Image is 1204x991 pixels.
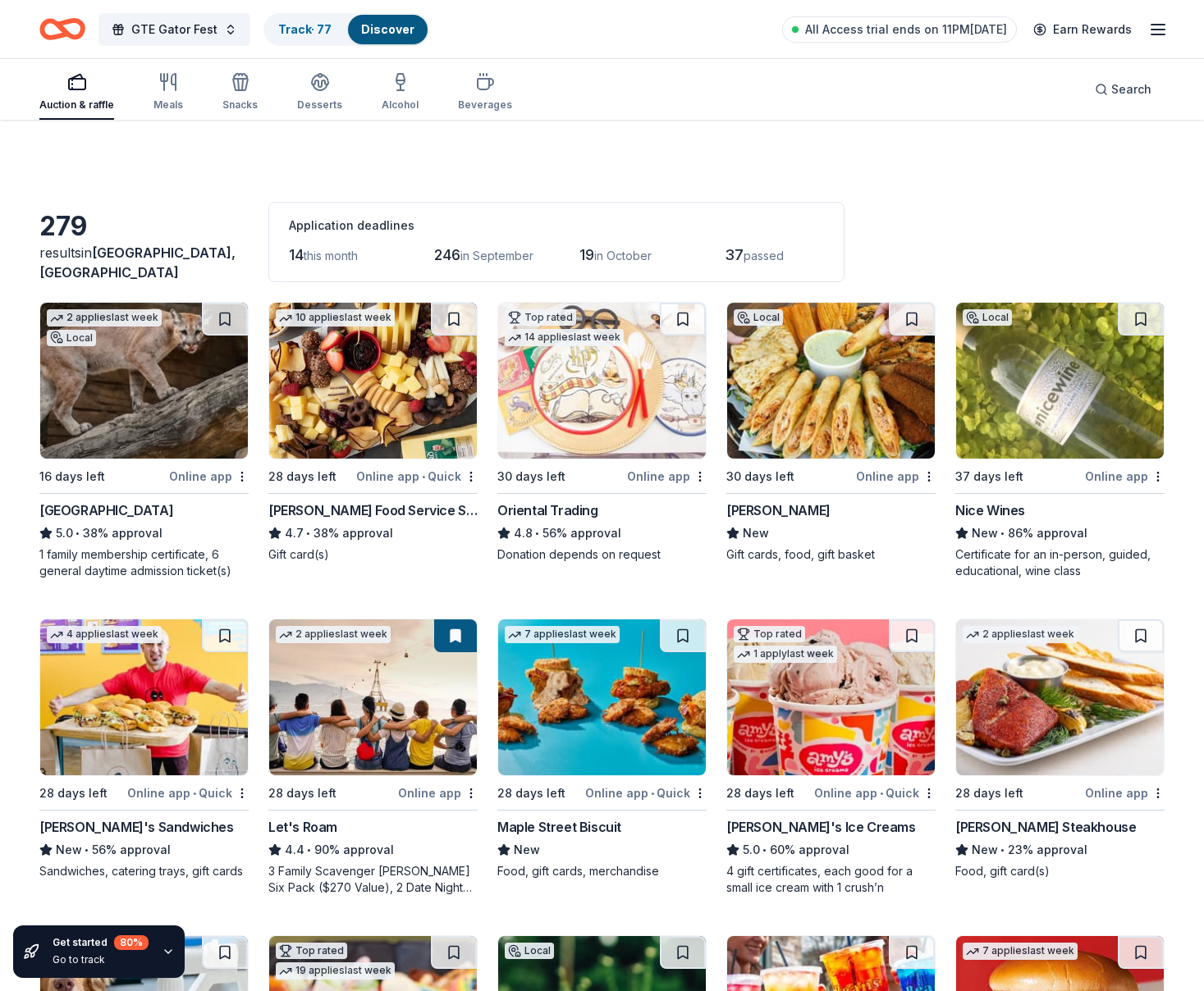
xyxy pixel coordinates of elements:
a: Home [39,10,85,48]
button: Meals [153,66,183,120]
div: Online app Quick [356,466,478,486]
div: 28 days left [268,467,336,486]
a: Image for Let's Roam2 applieslast week28 days leftOnline appLet's Roam4.4•90% approval3 Family Sc... [268,619,478,896]
div: results [39,243,249,282]
span: New [56,840,82,860]
span: 4.4 [285,840,304,860]
div: [PERSON_NAME]'s Ice Creams [726,817,916,837]
a: Image for Nice WinesLocal37 days leftOnline appNice WinesNew•86% approvalCertificate for an in-pe... [955,302,1165,579]
div: 7 applies last week [963,943,1078,960]
div: 56% approval [39,840,249,860]
span: • [422,470,425,483]
button: GTE Gator Fest [98,13,250,46]
a: Discover [361,22,414,36]
div: Desserts [297,98,342,112]
div: Meals [153,98,183,112]
div: Online app [1085,466,1165,486]
div: 23% approval [955,840,1165,860]
div: Local [47,330,96,346]
div: Get started [53,935,149,950]
span: 5.0 [56,523,73,543]
div: Online app [856,466,936,486]
div: 38% approval [268,523,478,543]
span: • [76,527,80,540]
div: 14 applies last week [505,329,624,346]
div: 1 family membership certificate, 6 general daytime admission ticket(s) [39,546,249,579]
div: Online app [1085,783,1165,803]
span: in [39,244,236,281]
div: Local [963,309,1012,326]
button: Alcohol [382,66,419,120]
div: Online app Quick [814,783,936,803]
div: [GEOGRAPHIC_DATA] [39,500,173,520]
div: 28 days left [268,783,336,803]
span: 4.7 [285,523,304,543]
button: Snacks [222,66,258,120]
span: New [972,523,998,543]
div: Sandwiches, catering trays, gift cards [39,863,249,879]
div: Beverages [458,98,512,112]
div: Top rated [276,943,347,959]
span: 246 [434,246,460,263]
span: • [306,527,310,540]
img: Image for Maple Street Biscuit [498,619,706,775]
div: Gift card(s) [268,546,478,563]
a: Track· 77 [278,22,332,36]
button: Search [1082,73,1165,106]
span: • [1000,843,1005,856]
span: in October [594,249,652,263]
a: All Access trial ends on 11PM[DATE] [782,16,1017,43]
div: 16 days left [39,467,105,486]
div: Top rated [734,626,805,642]
a: Image for Amy's Ice CreamsTop rated1 applylast week28 days leftOnline app•Quick[PERSON_NAME]'s Ic... [726,619,936,896]
div: Application deadlines [289,216,824,235]
div: Food, gift card(s) [955,863,1165,879]
div: 2 applies last week [963,626,1078,643]
a: Image for Maple Street Biscuit7 applieslast week28 days leftOnline app•QuickMaple Street BiscuitN... [497,619,707,879]
span: this month [304,249,358,263]
div: Snacks [222,98,258,112]
a: Image for Perry's Steakhouse2 applieslast week28 days leftOnline app[PERSON_NAME] SteakhouseNew•2... [955,619,1165,879]
img: Image for Perry's Steakhouse [956,619,1164,775]
span: • [193,787,196,800]
div: Food, gift cards, merchandise [497,863,707,879]
div: 30 days left [726,467,794,486]
span: New [743,523,769,543]
div: Donation depends on request [497,546,707,563]
img: Image for Houston Zoo [40,303,248,459]
div: Online app [169,466,249,486]
a: Image for Houston Zoo2 applieslast weekLocal16 days leftOnline app[GEOGRAPHIC_DATA]5.0•38% approv... [39,302,249,579]
div: 2 applies last week [276,626,391,643]
div: 38% approval [39,523,249,543]
div: 90% approval [268,840,478,860]
div: Oriental Trading [497,500,598,520]
div: 4 gift certificates, each good for a small ice cream with 1 crush’n [726,863,936,896]
div: Online app Quick [585,783,707,803]
span: passed [744,249,784,263]
span: [GEOGRAPHIC_DATA], [GEOGRAPHIC_DATA] [39,244,236,281]
div: Let's Roam [268,817,337,837]
div: 7 applies last week [505,626,620,643]
span: • [651,787,654,800]
a: Image for Ike's Sandwiches4 applieslast week28 days leftOnline app•Quick[PERSON_NAME]'s Sandwiche... [39,619,249,879]
div: 30 days left [497,467,565,486]
div: 80 % [114,935,149,950]
img: Image for Jimmy Changas [727,303,935,459]
span: in September [460,249,533,263]
span: • [85,843,89,856]
div: 1 apply last week [734,646,837,663]
div: Online app Quick [127,783,249,803]
img: Image for Gordon Food Service Store [269,303,477,459]
div: 86% approval [955,523,1165,543]
span: • [762,843,767,856]
div: [PERSON_NAME]'s Sandwiches [39,817,234,837]
div: Certificate for an in-person, guided, educational, wine class [955,546,1165,579]
span: • [880,787,883,800]
img: Image for Nice Wines [956,303,1164,459]
img: Image for Let's Roam [269,619,477,775]
span: Search [1111,80,1151,99]
div: Maple Street Biscuit [497,817,621,837]
button: Desserts [297,66,342,120]
span: 37 [725,246,744,263]
div: Top rated [505,309,576,326]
